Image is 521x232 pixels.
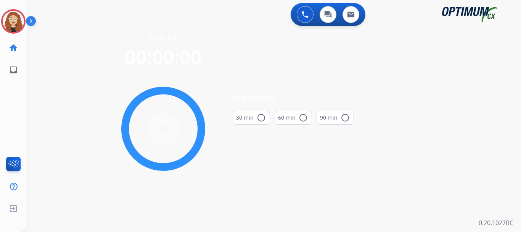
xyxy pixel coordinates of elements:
button: 30 min [233,111,270,125]
mat-icon: radio_button_unchecked [299,113,308,122]
span: On Lunch [233,91,354,105]
button: 90 min [317,111,354,125]
span: Time left [148,32,179,43]
mat-icon: home [9,43,18,52]
mat-icon: inbox [9,65,18,75]
button: 60 min [275,111,312,125]
span: 00:00:00 [125,44,202,70]
mat-icon: radio_button_unchecked [341,113,350,122]
mat-icon: radio_button_unchecked [257,113,266,122]
img: avatar [3,11,24,32]
p: 0.20.1027RC [479,218,513,227]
